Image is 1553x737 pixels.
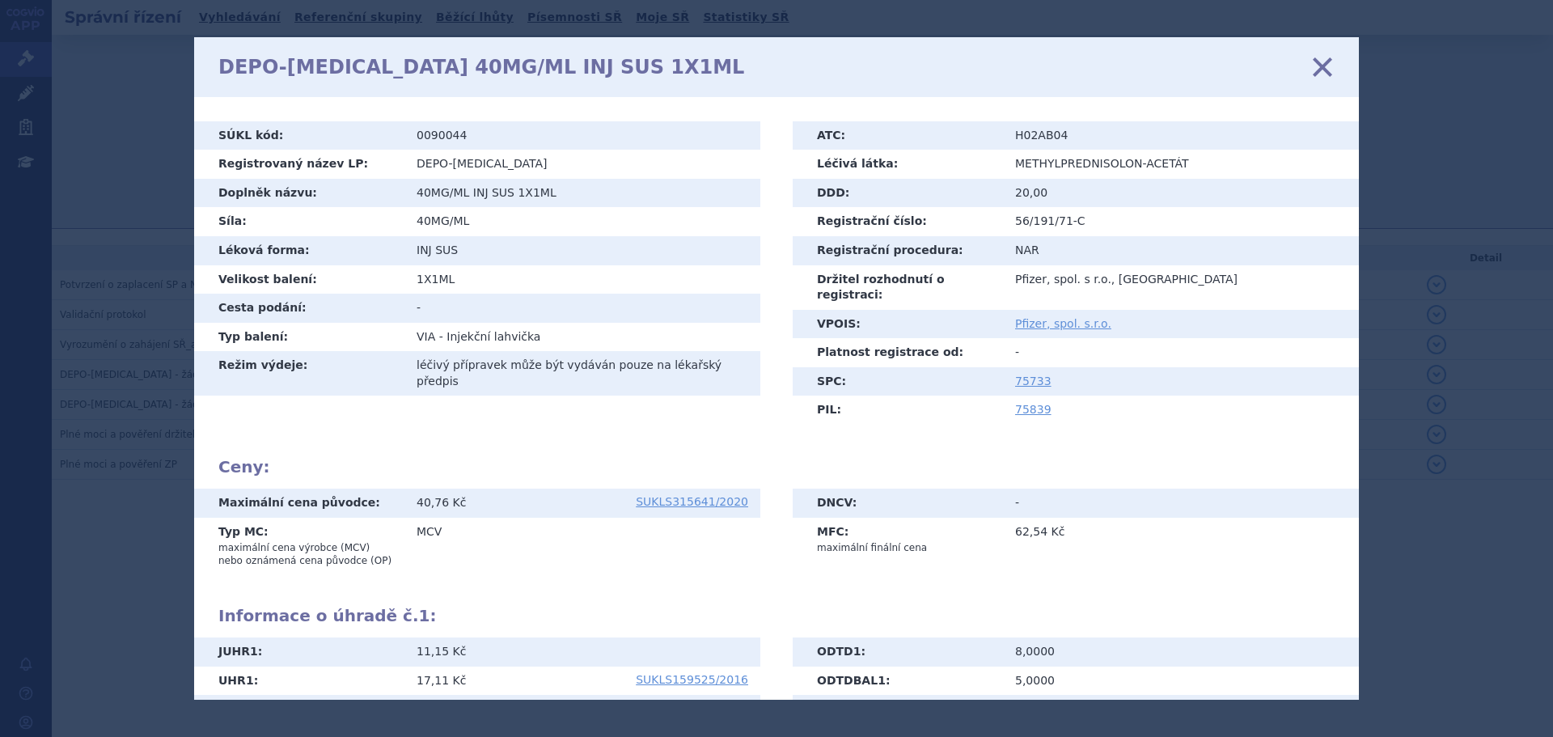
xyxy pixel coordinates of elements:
[1003,695,1359,724] td: -
[1003,637,1359,667] td: 8,0000
[1003,489,1359,518] td: -
[1003,150,1359,179] td: METHYLPREDNISOLON-ACETÁT
[793,489,1003,518] th: DNCV:
[404,150,760,179] td: DEPO-[MEDICAL_DATA]
[404,265,760,294] td: 1X1ML
[250,645,258,658] span: 1
[194,489,404,518] th: Maximální cena původce:
[793,121,1003,150] th: ATC:
[636,674,748,685] a: SUKLS159525/2016
[417,496,466,509] span: 40,76 Kč
[194,351,404,396] th: Režim výdeje:
[793,179,1003,208] th: DDD:
[404,236,760,265] td: INJ SUS
[1003,667,1359,696] td: 5,0000
[194,637,404,667] th: JUHR :
[404,179,760,208] td: 40MG/ML INJ SUS 1X1ML
[194,236,404,265] th: Léková forma:
[246,674,254,687] span: 1
[404,207,760,236] td: 40MG/ML
[853,645,861,658] span: 1
[404,518,760,574] td: MCV
[404,351,760,396] td: léčivý přípravek může být vydáván pouze na lékařský předpis
[404,294,760,323] td: -
[793,150,1003,179] th: Léčivá látka:
[817,541,991,554] p: maximální finální cena
[218,457,1335,477] h2: Ceny:
[793,236,1003,265] th: Registrační procedura:
[194,121,404,150] th: SÚKL kód:
[417,330,435,343] span: VIA
[194,518,404,574] th: Typ MC:
[793,518,1003,561] th: MFC:
[793,695,1003,724] th: [PERSON_NAME] :
[194,150,404,179] th: Registrovaný název LP:
[1310,55,1335,79] a: zavřít
[194,323,404,352] th: Typ balení:
[1015,375,1052,388] a: 75733
[793,265,1003,310] th: Držitel rozhodnutí o registraci:
[218,606,1335,625] h2: Informace o úhradě č. :
[1003,265,1359,310] td: Pfizer, spol. s r.o., [GEOGRAPHIC_DATA]
[793,367,1003,396] th: SPC:
[793,310,1003,339] th: VPOIS:
[194,294,404,323] th: Cesta podání:
[1003,236,1359,265] td: NAR
[194,179,404,208] th: Doplněk názvu:
[793,338,1003,367] th: Platnost registrace od:
[1003,179,1359,208] td: 20,00
[419,606,430,625] span: 1
[1015,317,1111,330] a: Pfizer, spol. s.r.o.
[793,637,1003,667] th: ODTD :
[218,56,744,79] h1: DEPO-[MEDICAL_DATA] 40MG/ML INJ SUS 1X1ML
[439,330,443,343] span: -
[1003,121,1359,150] td: H02AB04
[194,667,404,696] th: UHR :
[218,541,392,567] p: maximální cena výrobce (MCV) nebo oznámená cena původce (OP)
[793,396,1003,425] th: PIL:
[1003,207,1359,236] td: 56/191/71-C
[446,330,540,343] span: Injekční lahvička
[404,121,760,150] td: 0090044
[194,207,404,236] th: Síla:
[417,674,466,687] span: 17,11 Kč
[1015,403,1052,416] a: 75839
[1003,338,1359,367] td: -
[793,667,1003,696] th: ODTDBAL :
[793,207,1003,236] th: Registrační číslo:
[404,637,760,667] td: 11,15 Kč
[194,695,404,724] th: EKV :
[636,496,748,507] a: SUKLS315641/2020
[194,265,404,294] th: Velikost balení:
[878,674,886,687] span: 1
[1003,518,1359,561] td: 62,54 Kč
